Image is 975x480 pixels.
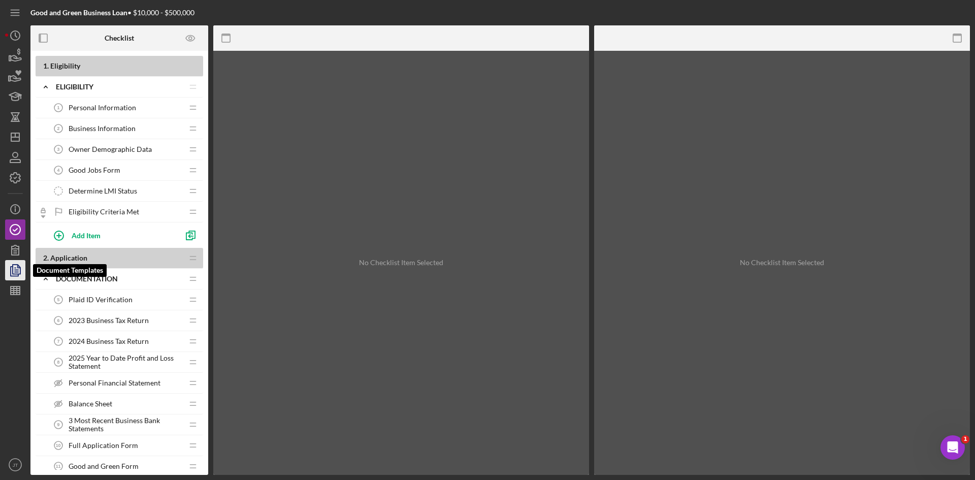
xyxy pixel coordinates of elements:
[69,337,149,345] span: 2024 Business Tax Return
[50,253,87,262] span: Application
[56,275,183,283] div: Documentation
[57,297,60,302] tspan: 5
[56,443,61,448] tspan: 10
[69,124,136,133] span: Business Information
[5,455,25,475] button: JT
[69,379,160,387] span: Personal Financial Statement
[69,417,183,433] span: 3 Most Recent Business Bank Statements
[57,168,60,173] tspan: 4
[43,61,49,70] span: 1 .
[57,147,60,152] tspan: 3
[46,225,178,245] button: Add Item
[69,166,120,174] span: Good Jobs Form
[179,27,202,50] button: Preview as
[961,435,969,443] span: 1
[69,316,149,325] span: 2023 Business Tax Return
[30,9,194,17] div: • $10,000 - $500,000
[43,253,49,262] span: 2 .
[57,422,60,427] tspan: 9
[13,462,18,468] text: JT
[57,126,60,131] tspan: 2
[57,318,60,323] tspan: 6
[56,464,61,469] tspan: 11
[105,34,134,42] b: Checklist
[69,145,152,153] span: Owner Demographic Data
[69,441,138,450] span: Full Application Form
[57,339,60,344] tspan: 7
[69,400,112,408] span: Balance Sheet
[69,354,183,370] span: 2025 Year to Date Profit and Loss Statement
[57,360,60,365] tspan: 8
[50,61,80,70] span: Eligibility
[69,104,136,112] span: Personal Information
[359,259,443,267] div: No Checklist Item Selected
[56,83,183,91] div: Eligibility
[69,187,137,195] span: Determine LMI Status
[72,226,101,245] div: Add Item
[940,435,965,460] iframe: Intercom live chat
[69,296,133,304] span: Plaid ID Verification
[69,462,139,470] span: Good and Green Form
[30,8,127,17] b: Good and Green Business Loan
[740,259,824,267] div: No Checklist Item Selected
[57,105,60,110] tspan: 1
[69,208,139,216] span: Eligibility Criteria Met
